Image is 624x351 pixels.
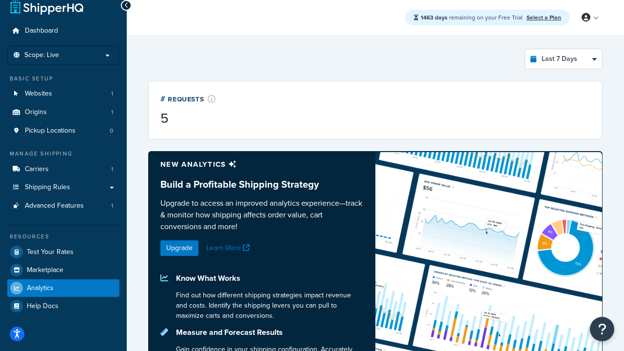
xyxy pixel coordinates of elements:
[25,202,84,210] span: Advanced Features
[7,122,119,140] a: Pickup Locations0
[526,13,561,22] a: Select a Plan
[7,279,119,297] a: Analytics
[7,150,119,158] div: Manage Shipping
[25,108,47,117] span: Origins
[7,160,119,178] li: Carriers
[24,51,59,59] span: Scope: Live
[25,165,49,174] span: Carriers
[160,93,216,104] div: # Requests
[7,103,119,121] a: Origins1
[7,75,119,83] div: Basic Setup
[7,243,119,261] a: Test Your Rates
[7,197,119,215] li: Advanced Features
[160,197,364,233] p: Upgrade to access an improved analytics experience—track & monitor how shipping affects order val...
[111,90,113,98] span: 1
[27,266,63,274] span: Marketplace
[421,13,524,22] span: remaining on your Free Trial
[25,183,70,192] span: Shipping Rules
[7,85,119,103] a: Websites1
[160,112,216,125] div: 5
[25,27,58,35] span: Dashboard
[7,22,119,40] a: Dashboard
[176,272,364,285] p: Know What Works
[7,178,119,196] a: Shipping Rules
[7,122,119,140] li: Pickup Locations
[7,261,119,279] a: Marketplace
[160,240,198,256] a: Upgrade
[206,243,252,253] a: Learn More
[111,202,113,210] span: 1
[25,90,52,98] span: Websites
[7,160,119,178] a: Carriers1
[421,13,448,22] strong: 1463 days
[176,290,364,321] p: Find out how different shipping strategies impact revenue and costs. Identify the shipping levers...
[25,127,76,135] span: Pickup Locations
[27,248,74,256] span: Test Your Rates
[590,317,614,341] button: Open Resource Center
[176,326,364,339] p: Measure and Forecast Results
[110,127,113,135] span: 0
[111,165,113,174] span: 1
[7,85,119,103] li: Websites
[160,157,364,171] p: New analytics
[7,233,119,241] div: Resources
[160,179,364,190] h3: Build a Profitable Shipping Strategy
[7,197,119,215] a: Advanced Features1
[7,103,119,121] li: Origins
[27,302,58,311] span: Help Docs
[7,297,119,315] a: Help Docs
[111,108,113,117] span: 1
[27,284,54,292] span: Analytics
